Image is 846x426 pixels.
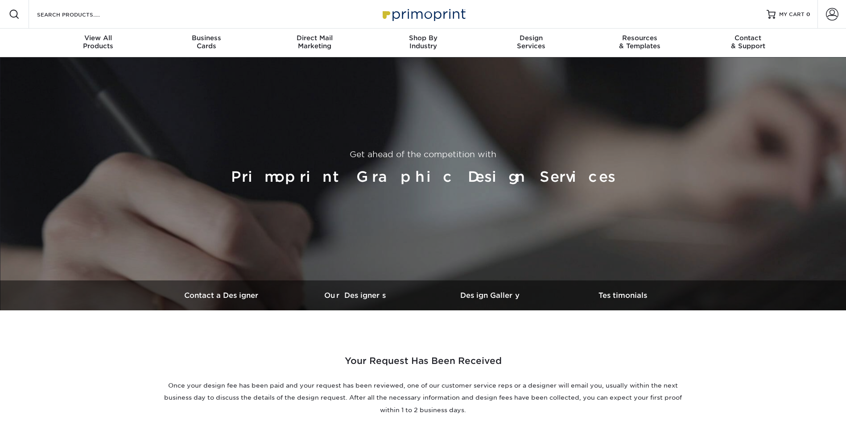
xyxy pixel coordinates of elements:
[44,34,153,50] div: Products
[477,34,586,42] span: Design
[156,291,289,300] h3: Contact a Designer
[423,280,557,310] a: Design Gallery
[260,29,369,57] a: Direct MailMarketing
[586,34,694,42] span: Resources
[162,353,684,376] h2: Your Request Has Been Received
[152,29,260,57] a: BusinessCards
[557,280,691,310] a: Testimonials
[779,11,805,18] span: MY CART
[156,280,289,310] a: Contact a Designer
[369,34,477,50] div: Industry
[694,34,802,42] span: Contact
[806,11,810,17] span: 0
[159,148,687,161] p: Get ahead of the competition with
[44,29,153,57] a: View AllProducts
[369,29,477,57] a: Shop ByIndustry
[557,291,691,300] h3: Testimonials
[379,4,468,24] img: Primoprint
[162,380,684,416] p: Once your design fee has been paid and your request has been reviewed, one of our customer servic...
[152,34,260,50] div: Cards
[586,29,694,57] a: Resources& Templates
[477,29,586,57] a: DesignServices
[36,9,123,20] input: SEARCH PRODUCTS.....
[152,34,260,42] span: Business
[477,34,586,50] div: Services
[260,34,369,42] span: Direct Mail
[289,280,423,310] a: Our Designers
[260,34,369,50] div: Marketing
[423,291,557,300] h3: Design Gallery
[694,34,802,50] div: & Support
[369,34,477,42] span: Shop By
[586,34,694,50] div: & Templates
[159,164,687,189] h1: Primoprint Graphic Design Services
[289,291,423,300] h3: Our Designers
[694,29,802,57] a: Contact& Support
[44,34,153,42] span: View All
